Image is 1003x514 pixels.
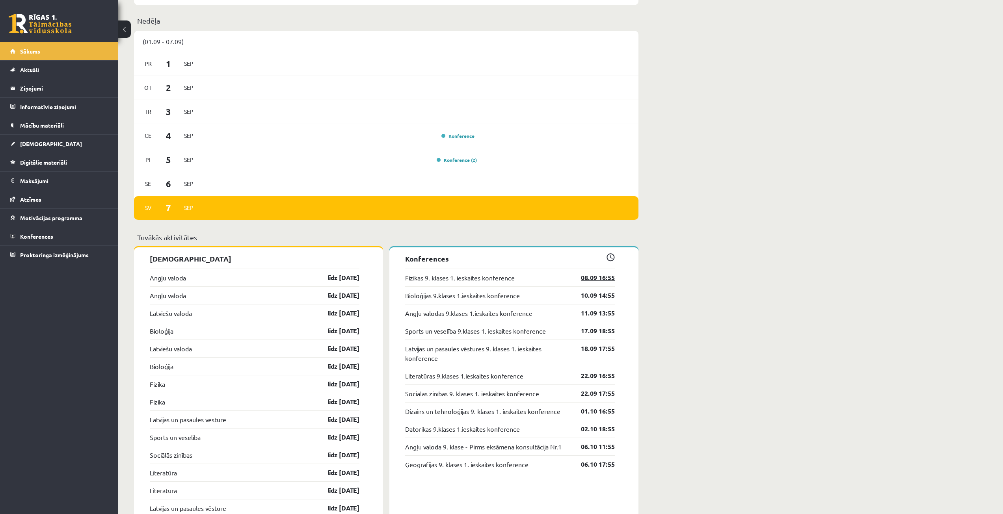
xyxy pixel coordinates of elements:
[20,48,40,55] span: Sākums
[156,81,181,94] span: 2
[405,273,515,282] a: Fizikas 9. klases 1. ieskaites konference
[150,379,165,389] a: Fizika
[20,214,82,221] span: Motivācijas programma
[140,154,156,166] span: Pi
[150,450,192,460] a: Sociālās zinības
[9,14,72,33] a: Rīgas 1. Tālmācības vidusskola
[150,308,192,318] a: Latviešu valoda
[569,291,615,300] a: 10.09 14:55
[10,116,108,134] a: Mācību materiāli
[140,106,156,118] span: Tr
[150,503,226,513] a: Latvijas un pasaules vēsture
[150,362,173,371] a: Bioloģija
[314,308,359,318] a: līdz [DATE]
[156,129,181,142] span: 4
[314,362,359,371] a: līdz [DATE]
[10,135,108,153] a: [DEMOGRAPHIC_DATA]
[314,468,359,477] a: līdz [DATE]
[10,209,108,227] a: Motivācijas programma
[150,253,359,264] p: [DEMOGRAPHIC_DATA]
[181,82,197,94] span: Sep
[314,326,359,336] a: līdz [DATE]
[20,140,82,147] span: [DEMOGRAPHIC_DATA]
[314,397,359,406] a: līdz [DATE]
[569,442,615,451] a: 06.10 11:55
[10,172,108,190] a: Maksājumi
[134,31,638,52] div: (01.09 - 07.09)
[405,308,532,318] a: Angļu valodas 9.klases 1.ieskaites konference
[10,61,108,79] a: Aktuāli
[20,172,108,190] legend: Maksājumi
[569,424,615,434] a: 02.10 18:55
[405,291,520,300] a: Bioloģijas 9.klases 1.ieskaites konference
[150,291,186,300] a: Angļu valoda
[20,98,108,116] legend: Informatīvie ziņojumi
[156,105,181,118] span: 3
[150,432,201,442] a: Sports un veselība
[405,326,546,336] a: Sports un veselība 9.klases 1. ieskaites konference
[314,344,359,353] a: līdz [DATE]
[156,153,181,166] span: 5
[181,154,197,166] span: Sep
[181,130,197,142] span: Sep
[314,486,359,495] a: līdz [DATE]
[150,326,173,336] a: Bioloģija
[150,468,177,477] a: Literatūra
[569,308,615,318] a: 11.09 13:55
[314,291,359,300] a: līdz [DATE]
[314,415,359,424] a: līdz [DATE]
[181,106,197,118] span: Sep
[405,253,615,264] p: Konferences
[20,233,53,240] span: Konferences
[20,159,67,166] span: Digitālie materiāli
[314,379,359,389] a: līdz [DATE]
[569,273,615,282] a: 08.09 16:55
[441,133,475,139] a: Konference
[10,79,108,97] a: Ziņojumi
[20,251,89,258] span: Proktoringa izmēģinājums
[181,58,197,70] span: Sep
[137,232,635,243] p: Tuvākās aktivitātes
[150,486,177,495] a: Literatūra
[156,177,181,190] span: 6
[140,178,156,190] span: Se
[10,246,108,264] a: Proktoringa izmēģinājums
[569,371,615,380] a: 22.09 16:55
[569,460,615,469] a: 06.10 17:55
[140,202,156,214] span: Sv
[140,130,156,142] span: Ce
[140,58,156,70] span: Pr
[20,79,108,97] legend: Ziņojumi
[10,190,108,208] a: Atzīmes
[405,442,562,451] a: Angļu valoda 9. klase - Pirms eksāmena konsultācija Nr.1
[405,424,520,434] a: Datorikas 9.klases 1.ieskaites konference
[181,178,197,190] span: Sep
[156,57,181,70] span: 1
[405,344,569,363] a: Latvijas un pasaules vēstures 9. klases 1. ieskaites konference
[314,503,359,513] a: līdz [DATE]
[405,460,528,469] a: Ģeogrāfijas 9. klases 1. ieskaites konference
[140,82,156,94] span: Ot
[314,273,359,282] a: līdz [DATE]
[405,406,560,416] a: Dizains un tehnoloģijas 9. klases 1. ieskaites konference
[405,371,523,380] a: Literatūras 9.klases 1.ieskaites konference
[10,98,108,116] a: Informatīvie ziņojumi
[437,157,477,163] a: Konference (2)
[10,42,108,60] a: Sākums
[137,15,635,26] p: Nedēļa
[314,450,359,460] a: līdz [DATE]
[156,201,181,214] span: 7
[405,389,539,398] a: Sociālās zinības 9. klases 1. ieskaites konference
[181,202,197,214] span: Sep
[569,326,615,336] a: 17.09 18:55
[10,227,108,245] a: Konferences
[150,344,192,353] a: Latviešu valoda
[569,406,615,416] a: 01.10 16:55
[150,397,165,406] a: Fizika
[150,415,226,424] a: Latvijas un pasaules vēsture
[150,273,186,282] a: Angļu valoda
[314,432,359,442] a: līdz [DATE]
[20,122,64,129] span: Mācību materiāli
[20,196,41,203] span: Atzīmes
[569,344,615,353] a: 18.09 17:55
